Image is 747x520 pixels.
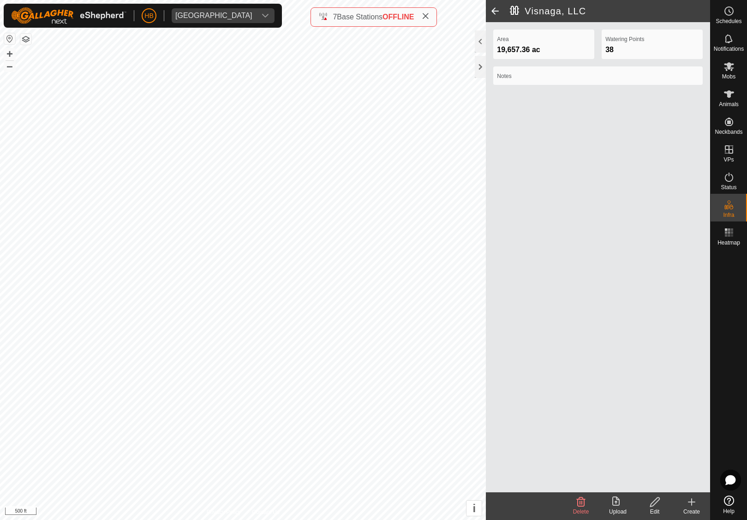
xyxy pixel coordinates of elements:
[723,157,734,162] span: VPs
[333,13,337,21] span: 7
[256,8,275,23] div: dropdown trigger
[207,508,241,516] a: Privacy Policy
[714,46,744,52] span: Notifications
[497,46,540,54] span: 19,657.36 ac
[252,508,279,516] a: Contact Us
[716,18,741,24] span: Schedules
[4,60,15,72] button: –
[605,35,699,43] label: Watering Points
[723,508,735,514] span: Help
[723,212,734,218] span: Infra
[144,11,153,21] span: HB
[497,72,699,80] label: Notes
[599,508,636,516] div: Upload
[4,48,15,60] button: +
[11,7,126,24] img: Gallagher Logo
[466,501,482,516] button: i
[175,12,252,19] div: [GEOGRAPHIC_DATA]
[711,492,747,518] a: Help
[4,33,15,44] button: Reset Map
[573,508,589,515] span: Delete
[497,35,591,43] label: Area
[717,240,740,245] span: Heatmap
[172,8,256,23] span: Visnaga Ranch
[719,102,739,107] span: Animals
[510,6,710,17] h2: Visnaga, LLC
[472,502,476,514] span: i
[721,185,736,190] span: Status
[715,129,742,135] span: Neckbands
[636,508,673,516] div: Edit
[20,34,31,45] button: Map Layers
[722,74,735,79] span: Mobs
[382,13,414,21] span: OFFLINE
[605,46,614,54] span: 38
[337,13,382,21] span: Base Stations
[673,508,710,516] div: Create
